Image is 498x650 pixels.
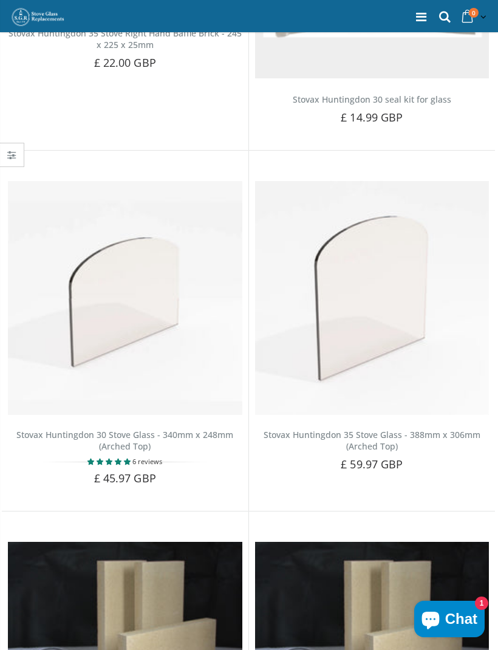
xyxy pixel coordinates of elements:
[8,181,242,416] img: Stovax Huntingdon 30 arched top stove glass
[411,601,488,640] inbox-online-store-chat: Shopify online store chat
[87,457,132,466] span: 5.00 stars
[458,5,489,29] a: 0
[16,429,233,452] a: Stovax Huntingdon 30 Stove Glass - 340mm x 248mm (Arched Top)
[11,7,66,27] img: Stove Glass Replacement
[293,94,451,105] a: Stovax Huntingdon 30 seal kit for glass
[94,55,156,70] span: £ 22.00 GBP
[94,471,156,485] span: £ 45.97 GBP
[341,457,403,471] span: £ 59.97 GBP
[132,457,162,466] span: 6 reviews
[255,181,489,416] img: Stovax Huntingdon 35 arched top stove glass
[9,27,242,50] a: Stovax Huntingdon 35 Stove Right Hand Baffle Brick - 245 x 225 x 25mm
[416,9,426,25] a: Menu
[341,110,403,125] span: £ 14.99 GBP
[264,429,480,452] a: Stovax Huntingdon 35 Stove Glass - 388mm x 306mm (Arched Top)
[469,8,479,18] span: 0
